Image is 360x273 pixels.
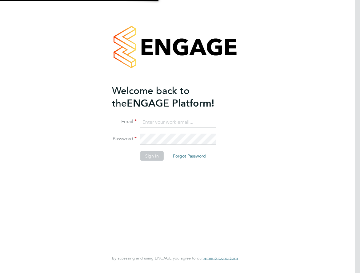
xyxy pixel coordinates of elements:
[140,117,216,128] input: Enter your work email...
[112,136,137,142] label: Password
[168,151,211,161] button: Forgot Password
[112,84,232,109] h2: ENGAGE Platform!
[112,84,190,109] span: Welcome back to the
[203,256,238,261] a: Terms & Conditions
[140,151,164,161] button: Sign In
[112,255,238,261] span: By accessing and using ENGAGE you agree to our
[112,119,137,125] label: Email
